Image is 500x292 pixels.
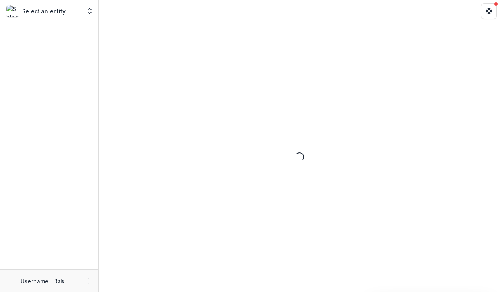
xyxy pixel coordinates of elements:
[21,277,49,285] p: Username
[6,5,19,17] img: Select an entity
[84,276,94,286] button: More
[22,7,66,15] p: Select an entity
[481,3,497,19] button: Get Help
[52,277,67,284] p: Role
[84,3,95,19] button: Open entity switcher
